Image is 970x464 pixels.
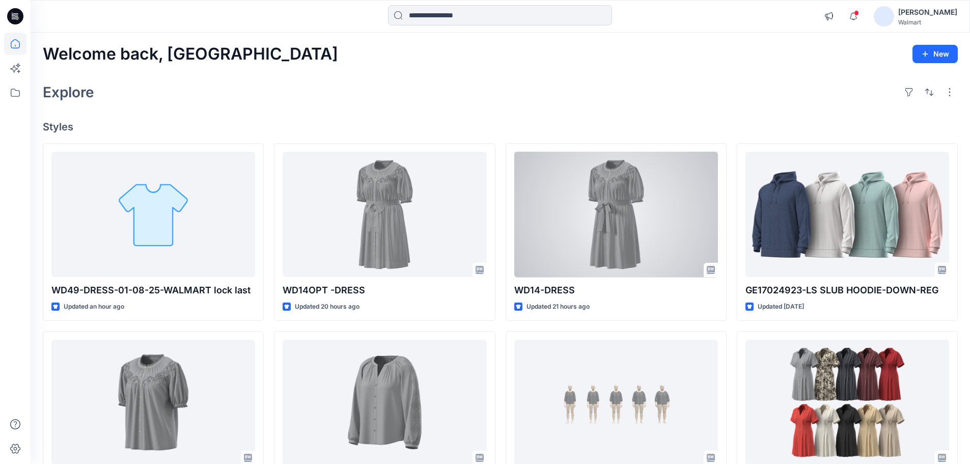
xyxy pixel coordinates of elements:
h2: Explore [43,84,94,100]
p: GE17024923-LS SLUB HOODIE-DOWN-REG [745,283,949,297]
a: WD14OPT -DRESS [283,152,486,278]
a: WD14-DRESS [514,152,718,278]
p: Updated [DATE] [758,302,804,312]
p: Updated 21 hours ago [526,302,590,312]
h2: Welcome back, [GEOGRAPHIC_DATA] [43,45,338,64]
div: Walmart [898,18,957,26]
div: [PERSON_NAME] [898,6,957,18]
p: WD49-DRESS-01-08-25-WALMART lock last [51,283,255,297]
p: WD14-DRESS [514,283,718,297]
p: Updated an hour ago [64,302,124,312]
img: avatar [874,6,894,26]
button: New [912,45,958,63]
a: WD49-DRESS-01-08-25-WALMART lock last [51,152,255,278]
a: GE17024923-LS SLUB HOODIE-DOWN-REG [745,152,949,278]
h4: Styles [43,121,958,133]
p: WD14OPT -DRESS [283,283,486,297]
p: Updated 20 hours ago [295,302,359,312]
